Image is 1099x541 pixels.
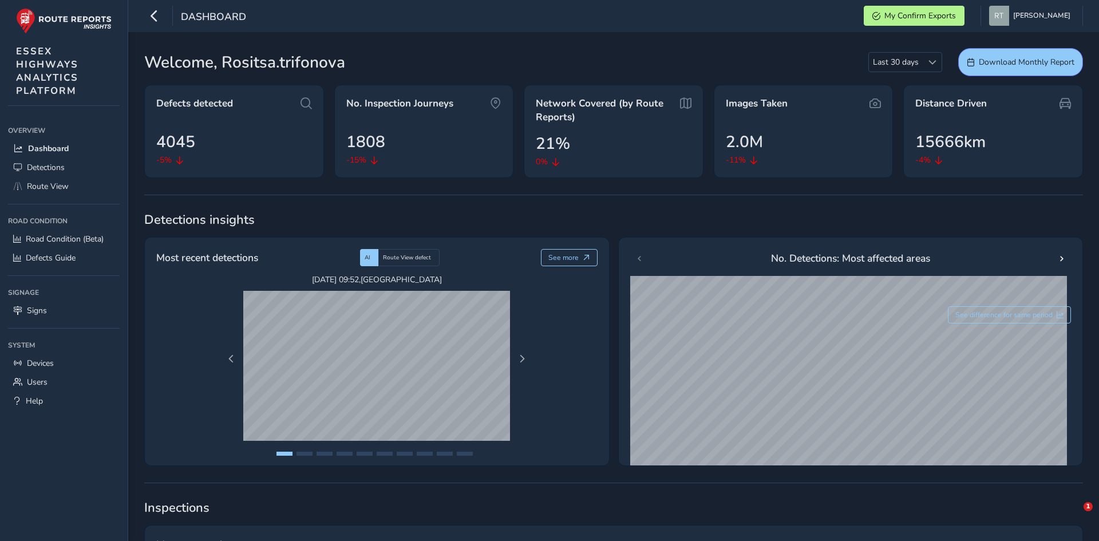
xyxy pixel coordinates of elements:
[548,253,579,262] span: See more
[726,154,746,166] span: -11%
[156,130,195,154] span: 4045
[989,6,1074,26] button: [PERSON_NAME]
[144,50,345,74] span: Welcome, Rositsa.trifonova
[16,8,112,34] img: rr logo
[8,337,120,354] div: System
[1084,502,1093,511] span: 1
[26,234,104,244] span: Road Condition (Beta)
[8,284,120,301] div: Signage
[28,143,69,154] span: Dashboard
[346,130,385,154] span: 1808
[8,248,120,267] a: Defects Guide
[8,177,120,196] a: Route View
[989,6,1009,26] img: diamond-layout
[144,499,1083,516] span: Inspections
[26,252,76,263] span: Defects Guide
[365,254,370,262] span: AI
[955,310,1053,319] span: See difference for same period
[27,358,54,369] span: Devices
[377,452,393,456] button: Page 6
[514,351,530,367] button: Next Page
[360,249,378,266] div: AI
[8,301,120,320] a: Signs
[144,211,1083,228] span: Detections insights
[26,396,43,406] span: Help
[276,452,292,456] button: Page 1
[8,373,120,392] a: Users
[884,10,956,21] span: My Confirm Exports
[869,53,923,72] span: Last 30 days
[383,254,431,262] span: Route View defect
[378,249,440,266] div: Route View defect
[948,306,1072,323] button: See difference for same period
[27,181,69,192] span: Route View
[8,354,120,373] a: Devices
[536,156,548,168] span: 0%
[357,452,373,456] button: Page 5
[397,452,413,456] button: Page 7
[771,251,930,266] span: No. Detections: Most affected areas
[541,249,598,266] button: See more
[337,452,353,456] button: Page 4
[1060,502,1088,530] iframe: Intercom live chat
[346,154,366,166] span: -15%
[243,274,510,285] span: [DATE] 09:52 , [GEOGRAPHIC_DATA]
[726,97,788,110] span: Images Taken
[27,377,48,388] span: Users
[27,162,65,173] span: Detections
[536,97,675,124] span: Network Covered (by Route Reports)
[8,122,120,139] div: Overview
[915,130,986,154] span: 15666km
[457,452,473,456] button: Page 10
[317,452,333,456] button: Page 3
[16,45,78,97] span: ESSEX HIGHWAYS ANALYTICS PLATFORM
[8,392,120,410] a: Help
[8,139,120,158] a: Dashboard
[536,132,570,156] span: 21%
[156,154,172,166] span: -5%
[297,452,313,456] button: Page 2
[8,158,120,177] a: Detections
[156,97,233,110] span: Defects detected
[8,212,120,230] div: Road Condition
[915,154,931,166] span: -4%
[223,351,239,367] button: Previous Page
[1013,6,1070,26] span: [PERSON_NAME]
[346,97,453,110] span: No. Inspection Journeys
[864,6,964,26] button: My Confirm Exports
[8,230,120,248] a: Road Condition (Beta)
[156,250,258,265] span: Most recent detections
[915,97,987,110] span: Distance Driven
[27,305,47,316] span: Signs
[417,452,433,456] button: Page 8
[958,48,1083,76] button: Download Monthly Report
[979,57,1074,68] span: Download Monthly Report
[181,10,246,26] span: Dashboard
[726,130,763,154] span: 2.0M
[437,452,453,456] button: Page 9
